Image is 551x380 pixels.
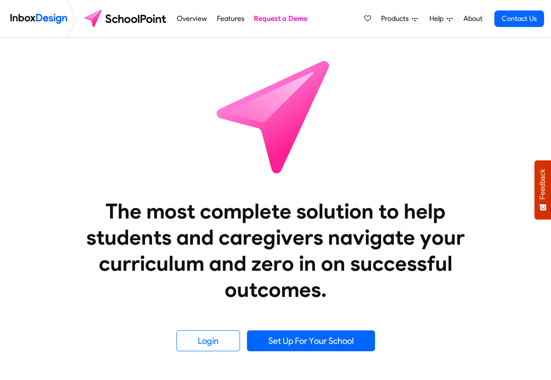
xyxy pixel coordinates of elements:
[539,169,547,199] span: Feedback
[378,10,421,27] a: Products
[175,10,210,27] a: Overview
[381,13,412,24] span: Products
[429,13,447,24] span: Help
[461,10,485,27] a: About
[176,330,240,351] a: Login
[80,8,172,29] img: schoolpoint logo
[214,10,247,27] a: Features
[69,198,483,303] heading: The most complete solution to help students and caregivers navigate your curriculum and zero in o...
[534,160,551,219] button: Feedback - Show survey
[426,10,456,27] a: Help
[494,10,544,27] a: Contact Us
[247,330,375,351] a: Set Up For Your School
[252,10,310,27] a: Request a Demo
[197,38,354,195] img: icon_schoolpoint.svg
